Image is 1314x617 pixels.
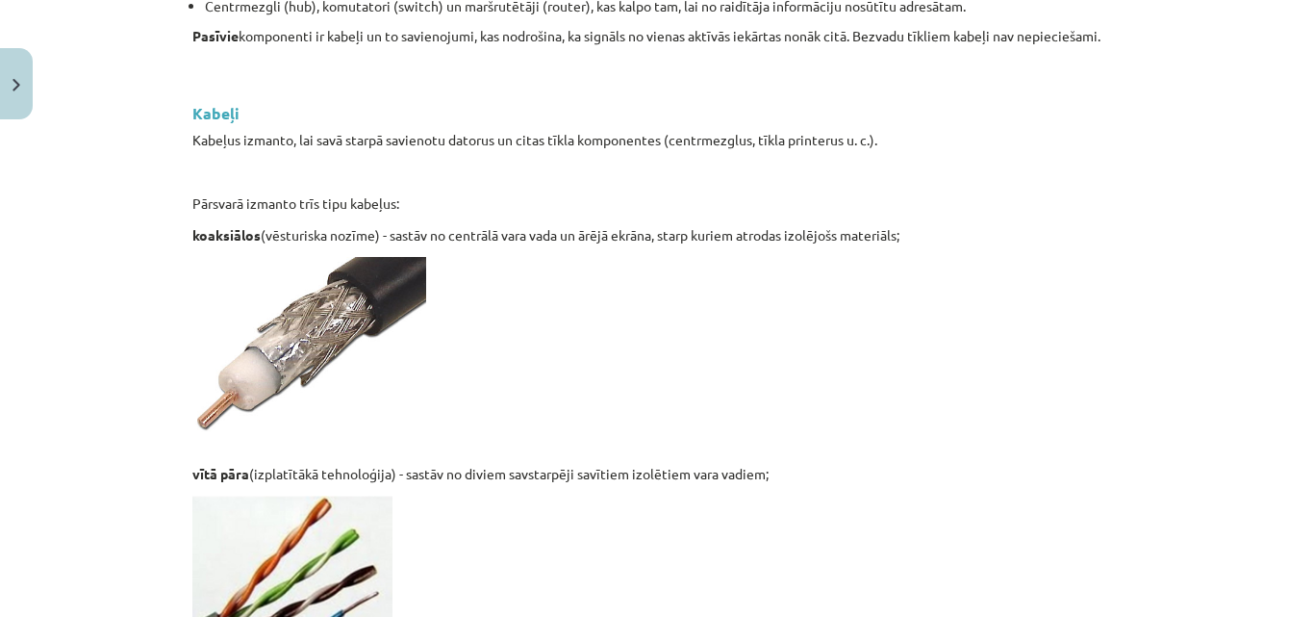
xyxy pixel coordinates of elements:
p: (vēsturiska nozīme) - sastāv no centrālā vara vada un ārējā ekrāna, starp kuriem atrodas izolējoš... [192,225,1122,245]
strong: koaksiālos [192,226,261,244]
strong: vītā pāra [192,465,249,482]
p: Pārsvarā izmanto trīs tipu kabeļus: [192,193,1122,214]
img: icon-close-lesson-0947bae3869378f0d4975bcd49f059093ad1ed9edebbc8119c70593378902aed.svg [13,79,20,91]
p: Kabeļus izmanto, lai savā starpā savienotu datorus un citas tīkla komponentes (centrmezglus, tīkl... [192,130,1122,150]
img: See the source image [192,257,426,432]
p: (izplatītākā tehnoloģija) - sastāv no diviem savstarpēji savītiem izolētiem vara vadiem; [192,464,1122,484]
strong: Pasīvie [192,27,239,44]
strong: Kabeļi [192,103,240,123]
p: komponenti ir kabeļi un to savienojumi, kas nodrošina, ka signāls no vienas aktīvās iekārtas nonā... [192,26,1122,46]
